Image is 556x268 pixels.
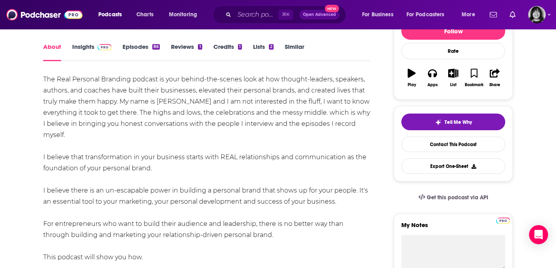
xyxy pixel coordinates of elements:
img: tell me why sparkle [435,119,441,125]
a: Pro website [496,216,510,224]
span: ⌘ K [278,10,293,20]
label: My Notes [401,221,505,235]
button: Share [485,64,505,92]
a: Show notifications dropdown [487,8,500,21]
div: Bookmark [465,83,483,87]
img: Podchaser Pro [496,218,510,224]
div: Apps [428,83,438,87]
span: For Business [362,9,393,20]
div: 2 [269,44,274,50]
a: Charts [131,8,158,21]
div: 86 [152,44,160,50]
div: Search podcasts, credits, & more... [220,6,354,24]
button: tell me why sparkleTell Me Why [401,114,505,130]
img: Podchaser Pro [98,44,111,50]
a: Contact This Podcast [401,137,505,152]
button: Apps [422,64,443,92]
button: Bookmark [464,64,484,92]
div: List [450,83,456,87]
span: Podcasts [98,9,122,20]
div: Play [408,83,416,87]
a: Similar [285,43,304,61]
button: open menu [357,8,403,21]
a: Lists2 [253,43,274,61]
img: Podchaser - Follow, Share and Rate Podcasts [6,7,82,22]
div: 1 [238,44,242,50]
div: Rate [401,43,505,59]
div: Open Intercom Messenger [529,225,548,244]
span: More [462,9,475,20]
button: Follow [401,22,505,40]
span: Charts [136,9,153,20]
button: open menu [456,8,485,21]
span: Get this podcast via API [427,194,488,201]
button: Show profile menu [528,6,546,23]
a: Episodes86 [123,43,160,61]
a: Show notifications dropdown [506,8,519,21]
span: Tell Me Why [445,119,472,125]
a: Get this podcast via API [412,188,495,207]
a: Credits1 [213,43,242,61]
button: List [443,64,464,92]
div: 1 [198,44,202,50]
div: Share [489,83,500,87]
img: User Profile [528,6,546,23]
button: Open AdvancedNew [299,10,339,19]
input: Search podcasts, credits, & more... [234,8,278,21]
a: Reviews1 [171,43,202,61]
span: Monitoring [169,9,197,20]
a: About [43,43,61,61]
span: Logged in as parkdalepublicity1 [528,6,546,23]
a: InsightsPodchaser Pro [72,43,111,61]
button: open menu [163,8,207,21]
button: open menu [93,8,132,21]
button: Play [401,64,422,92]
button: Export One-Sheet [401,158,505,174]
div: The Real Personal Branding podcast is your behind-the-scenes look at how thought-leaders, speaker... [43,74,370,263]
span: New [325,5,339,12]
span: Open Advanced [303,13,336,17]
button: open menu [401,8,456,21]
span: For Podcasters [406,9,445,20]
